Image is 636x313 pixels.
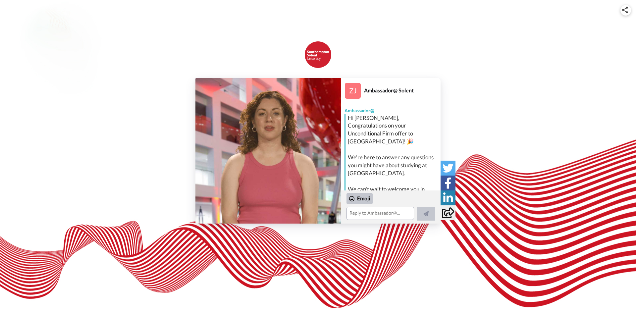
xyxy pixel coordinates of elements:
[195,78,341,224] img: 03d03898-ec7a-4208-90f0-6a7731f17ad8-thumb.jpg
[348,114,439,201] div: Hi [PERSON_NAME], Congratulations on your Unconditional Firm offer to [GEOGRAPHIC_DATA]! 🎉 We’re ...
[364,87,440,93] div: Ambassador@ Solent
[341,104,441,114] div: Ambassador@
[305,41,331,68] img: Solent University logo
[345,83,361,99] img: Profile Image
[346,193,373,204] div: Emoji
[622,7,628,13] img: ic_share.svg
